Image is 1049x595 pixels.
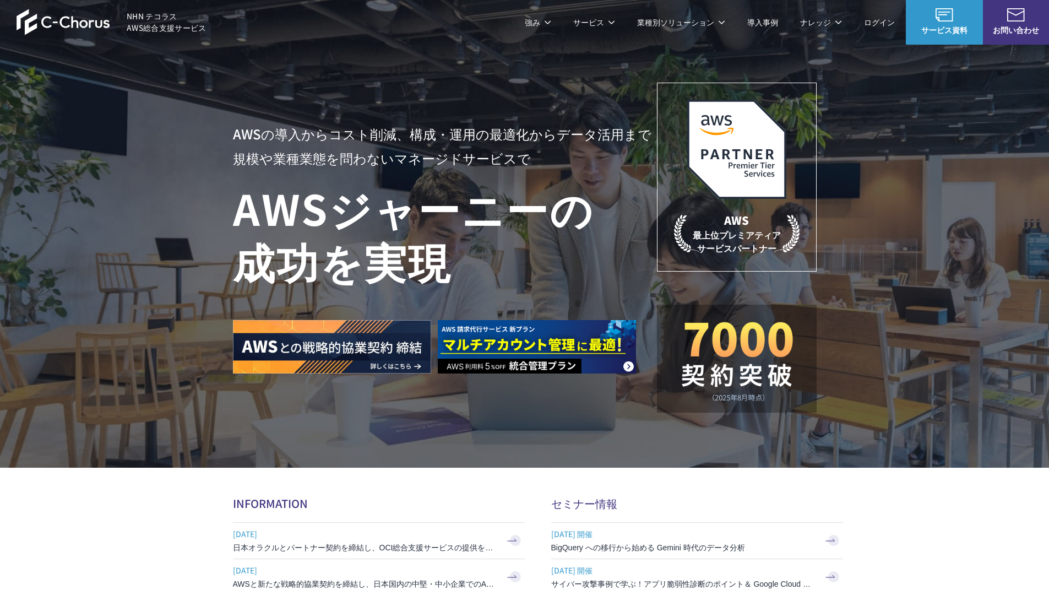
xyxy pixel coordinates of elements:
[551,542,816,553] h3: BigQuery への移行から始める Gemini 時代のデータ分析
[233,559,525,595] a: [DATE] AWSと新たな戦略的協業契約を締結し、日本国内の中堅・中小企業でのAWS活用を加速
[233,562,497,578] span: [DATE]
[687,100,786,199] img: AWSプレミアティアサービスパートナー
[724,212,749,228] em: AWS
[233,122,657,170] p: AWSの導入からコスト削減、 構成・運用の最適化からデータ活用まで 規模や業種業態を問わない マネージドサービスで
[551,523,843,559] a: [DATE] 開催 BigQuery への移行から始める Gemini 時代のデータ分析
[233,495,525,511] h2: INFORMATION
[864,17,895,28] a: ログイン
[525,17,551,28] p: 強み
[1007,8,1025,21] img: お問い合わせ
[747,17,778,28] a: 導入事例
[551,578,816,589] h3: サイバー攻撃事例で学ぶ！アプリ脆弱性診断のポイント＆ Google Cloud セキュリティ対策
[233,181,657,287] h1: AWS ジャーニーの 成功を実現
[17,9,206,35] a: AWS総合支援サービス C-Chorus NHN テコラスAWS総合支援サービス
[637,17,725,28] p: 業種別ソリューション
[551,526,816,542] span: [DATE] 開催
[573,17,615,28] p: サービス
[233,578,497,589] h3: AWSと新たな戦略的協業契約を締結し、日本国内の中堅・中小企業でのAWS活用を加速
[936,8,953,21] img: AWS総合支援サービス C-Chorus サービス資料
[233,523,525,559] a: [DATE] 日本オラクルとパートナー契約を締結し、OCI総合支援サービスの提供を開始
[551,562,816,578] span: [DATE] 開催
[233,542,497,553] h3: 日本オラクルとパートナー契約を締結し、OCI総合支援サービスの提供を開始
[551,559,843,595] a: [DATE] 開催 サイバー攻撃事例で学ぶ！アプリ脆弱性診断のポイント＆ Google Cloud セキュリティ対策
[800,17,842,28] p: ナレッジ
[674,212,800,255] p: 最上位プレミアティア サービスパートナー
[551,495,843,511] h2: セミナー情報
[906,24,983,36] span: サービス資料
[438,320,636,374] img: AWS請求代行サービス 統合管理プラン
[983,24,1049,36] span: お問い合わせ
[233,526,497,542] span: [DATE]
[679,321,795,402] img: 契約件数
[233,320,431,374] img: AWSとの戦略的協業契約 締結
[127,10,206,34] span: NHN テコラス AWS総合支援サービス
